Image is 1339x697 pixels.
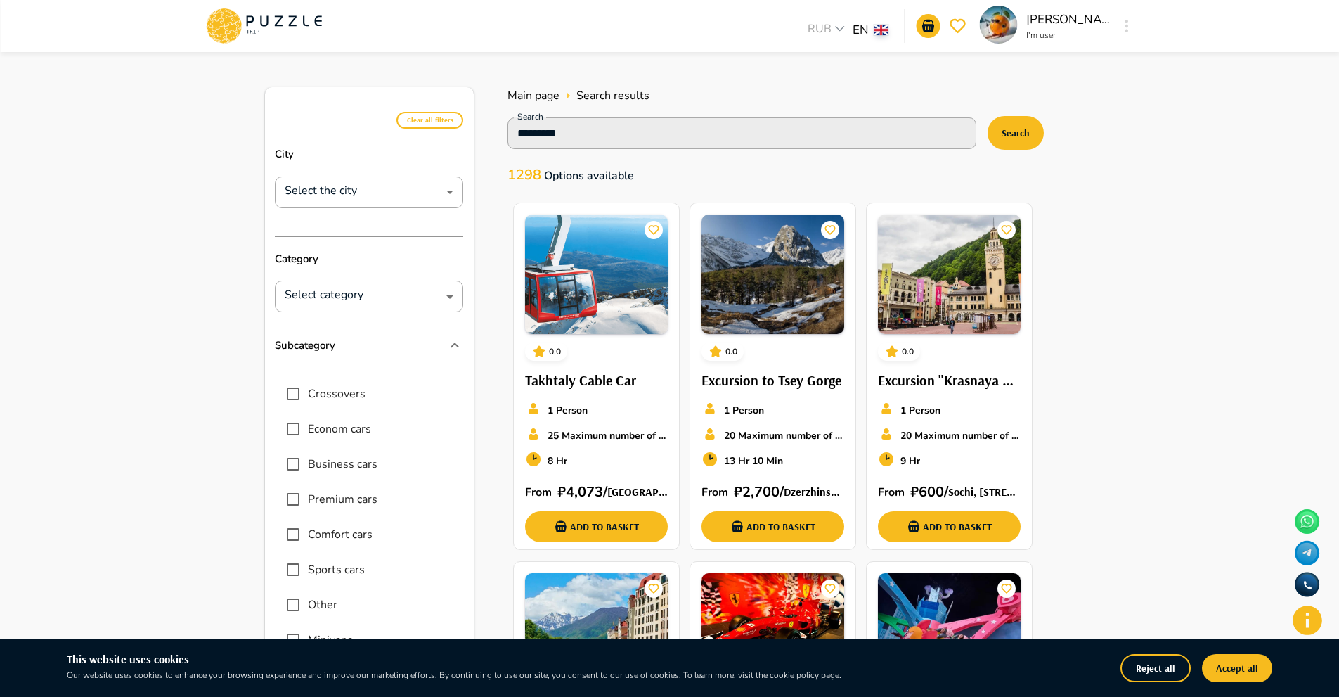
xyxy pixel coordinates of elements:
[701,369,844,392] h6: Excursion to Tsey Gorge
[645,221,663,239] button: card_icons
[948,483,1021,501] h6: Sochi, [STREET_ADDRESS]
[275,324,463,368] div: Subcategory
[902,345,914,358] p: 0.0
[725,345,737,358] p: 0.0
[701,484,734,501] p: From
[396,112,463,129] button: Clear all filters
[706,342,725,362] button: card_icons
[308,385,366,402] span: Crossovers
[557,482,566,503] p: ₽
[548,403,588,418] p: 1 Person
[1202,654,1272,682] button: Accept all
[525,369,668,392] h6: Takhtaly Cable Car
[566,482,603,503] p: 4,073
[275,338,335,354] p: Subcategory
[507,88,559,103] span: Main page
[308,491,377,508] span: Premium cars
[275,237,463,281] p: Category
[701,573,844,693] img: PuzzleTrip
[548,454,567,468] p: 8 Hr
[944,482,948,503] p: /
[603,482,607,503] p: /
[878,484,910,501] p: From
[878,369,1021,392] h6: Excursion "Krasnaya Polyana, [PERSON_NAME]"
[507,165,1040,186] p: 1298
[607,483,668,501] h6: [GEOGRAPHIC_DATA], [GEOGRAPHIC_DATA], [GEOGRAPHIC_DATA]
[997,221,1016,239] button: card_icons
[997,580,1016,598] button: card_icons
[67,651,910,669] h6: This website uses cookies
[910,482,919,503] p: ₽
[308,526,373,543] span: Comfort cars
[275,132,463,177] p: City
[525,511,668,542] button: Add to basket
[576,87,649,104] span: Search results
[724,403,764,418] p: 1 Person
[701,215,844,334] img: PuzzleTrip
[308,561,365,578] span: Sports cars
[878,511,1021,542] button: Add to basket
[784,483,844,501] h6: Dzerzhinsky [STREET_ADDRESS]
[821,221,839,239] button: card_icons
[724,454,783,468] p: 13 Hr 10 Min
[900,428,1021,443] p: 20 Maximum number of seats
[882,342,902,362] button: card_icons
[308,596,337,613] span: Other
[549,345,561,358] p: 0.0
[1026,29,1111,41] p: I'm user
[701,511,844,542] button: Add to basket
[878,573,1021,693] img: PuzzleTrip
[988,116,1044,150] button: Search
[1026,11,1111,29] p: [PERSON_NAME]
[529,342,549,362] button: card_icons
[525,215,668,334] img: PuzzleTrip
[919,482,944,503] p: 600
[878,215,1021,334] img: PuzzleTrip
[874,25,888,35] img: lang
[853,21,869,39] p: EN
[544,168,634,184] span: Options available
[742,482,780,503] p: 2,700
[900,403,940,418] p: 1 Person
[946,14,970,38] button: favorite
[803,20,853,41] div: RUB
[724,428,844,443] p: 20 Maximum number of seats
[917,14,940,38] button: notifications
[780,482,784,503] p: /
[507,87,559,104] a: Main page
[67,669,910,682] p: Our website uses cookies to enhance your browsing experience and improve our marketing efforts. B...
[507,87,1040,104] nav: breadcrumb
[517,111,543,123] label: Search
[308,632,353,648] span: Minivans
[1120,654,1191,682] button: Reject all
[525,573,668,693] img: PuzzleTrip
[308,421,371,437] span: Econom cars
[548,428,668,443] p: 25 Maximum number of seats
[308,456,377,473] span: Business cars
[821,580,839,598] button: card_icons
[900,454,920,468] p: 9 Hr
[734,482,742,503] p: ₽
[645,580,663,598] button: card_icons
[980,6,1018,44] img: profile_picture PuzzleTrip
[525,484,557,501] p: From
